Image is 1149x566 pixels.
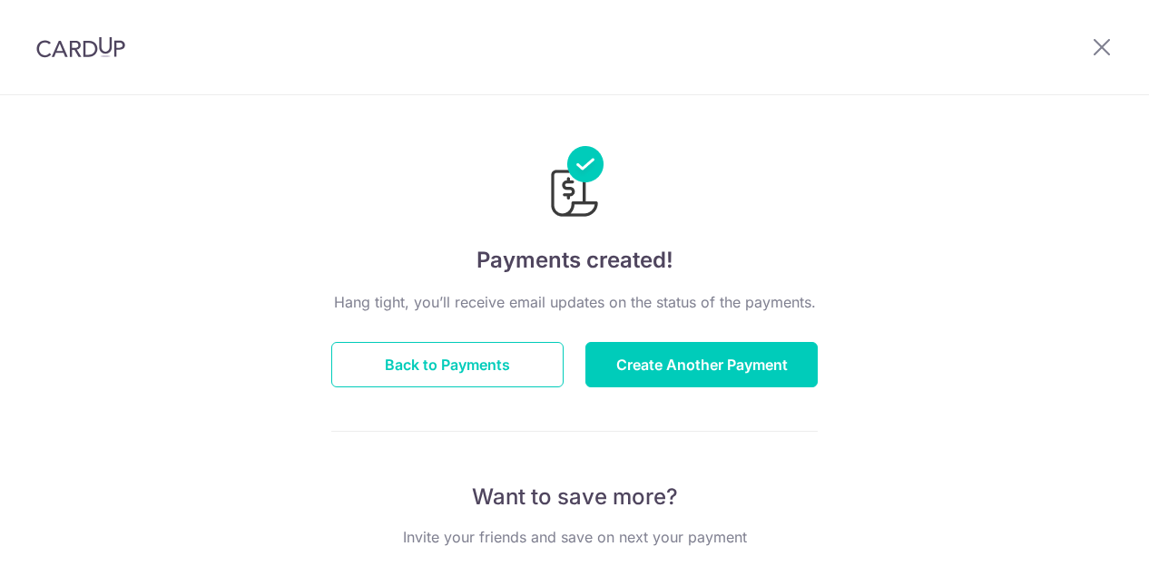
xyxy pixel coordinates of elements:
[331,483,818,512] p: Want to save more?
[331,291,818,313] p: Hang tight, you’ll receive email updates on the status of the payments.
[585,342,818,387] button: Create Another Payment
[36,36,125,58] img: CardUp
[545,146,604,222] img: Payments
[331,342,564,387] button: Back to Payments
[331,526,818,548] p: Invite your friends and save on next your payment
[331,244,818,277] h4: Payments created!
